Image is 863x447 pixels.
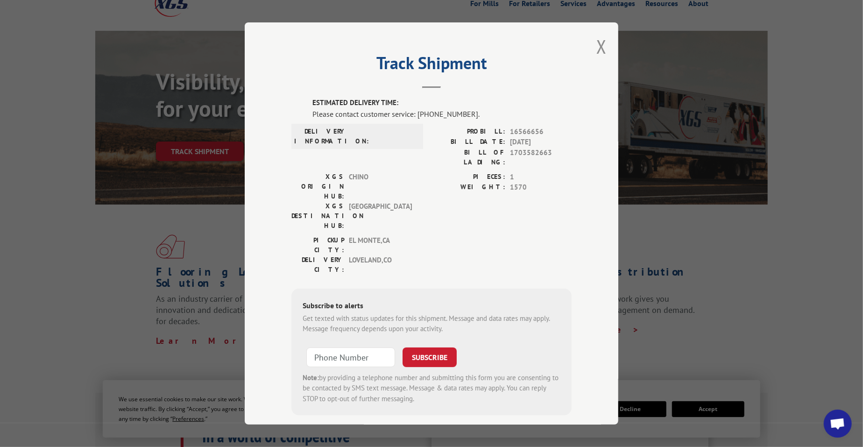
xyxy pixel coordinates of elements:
div: Please contact customer service: [PHONE_NUMBER]. [312,108,572,119]
span: EL MONTE , CA [349,235,412,255]
label: DELIVERY CITY: [291,255,344,274]
span: LOVELAND , CO [349,255,412,274]
label: XGS DESTINATION HUB: [291,201,344,230]
input: Phone Number [306,347,395,367]
div: Subscribe to alerts [303,299,560,313]
div: Get texted with status updates for this shipment. Message and data rates may apply. Message frequ... [303,313,560,334]
span: 1570 [510,182,572,193]
h2: Track Shipment [291,57,572,74]
span: [DATE] [510,137,572,148]
label: PROBILL: [431,126,505,137]
label: PIECES: [431,171,505,182]
div: by providing a telephone number and submitting this form you are consenting to be contacted by SM... [303,372,560,404]
label: DELIVERY INFORMATION: [294,126,347,146]
label: ESTIMATED DELIVERY TIME: [312,98,572,108]
span: CHINO [349,171,412,201]
label: XGS ORIGIN HUB: [291,171,344,201]
label: BILL DATE: [431,137,505,148]
div: Open chat [824,410,852,438]
span: 16566656 [510,126,572,137]
span: [GEOGRAPHIC_DATA] [349,201,412,230]
button: SUBSCRIBE [403,347,457,367]
label: PICKUP CITY: [291,235,344,255]
span: 1 [510,171,572,182]
label: WEIGHT: [431,182,505,193]
span: 1703582663 [510,147,572,167]
label: BILL OF LADING: [431,147,505,167]
strong: Note: [303,373,319,382]
button: Close modal [596,34,607,59]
